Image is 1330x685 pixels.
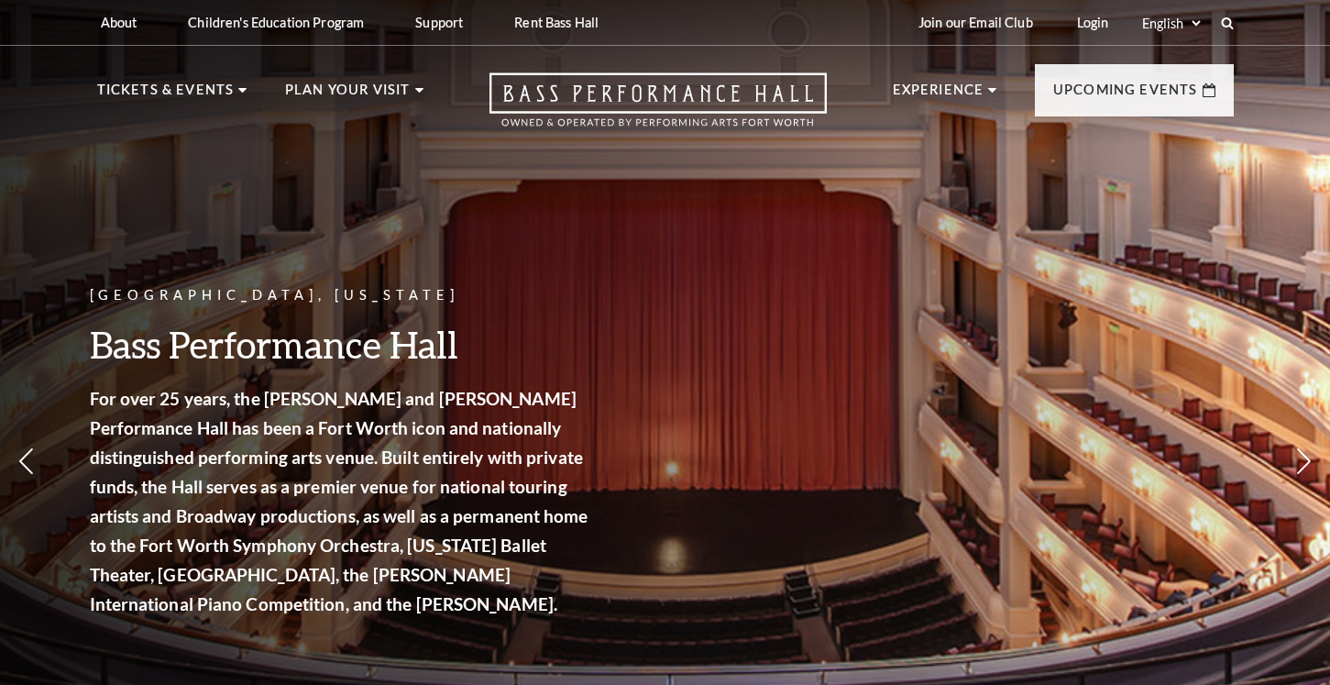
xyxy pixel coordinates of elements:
p: Rent Bass Hall [514,15,599,30]
p: About [101,15,137,30]
p: Experience [893,79,984,112]
p: Children's Education Program [188,15,364,30]
h3: Bass Performance Hall [90,321,594,368]
p: Support [415,15,463,30]
p: [GEOGRAPHIC_DATA], [US_STATE] [90,284,594,307]
strong: For over 25 years, the [PERSON_NAME] and [PERSON_NAME] Performance Hall has been a Fort Worth ico... [90,388,588,614]
p: Tickets & Events [97,79,235,112]
p: Plan Your Visit [285,79,411,112]
p: Upcoming Events [1053,79,1198,112]
select: Select: [1138,15,1204,32]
